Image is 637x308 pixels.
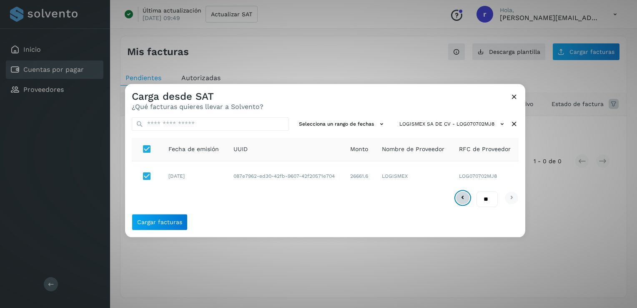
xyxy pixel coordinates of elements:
[375,161,452,191] td: LOGISMEX
[382,145,444,154] span: Nombre de Proveedor
[137,220,182,225] span: Cargar facturas
[452,161,519,191] td: LOG070702MJ8
[350,145,368,154] span: Monto
[459,145,511,154] span: RFC de Proveedor
[132,103,263,111] p: ¿Qué facturas quieres llevar a Solvento?
[227,161,344,191] td: 087e7962-ed30-42fb-9607-42f20571e704
[168,145,219,154] span: Fecha de emisión
[162,161,227,191] td: [DATE]
[344,161,375,191] td: 26661.6
[233,145,248,154] span: UUID
[396,117,510,131] button: LOGISMEX SA DE CV - LOG070702MJ8
[132,214,188,231] button: Cargar facturas
[132,91,263,103] h3: Carga desde SAT
[296,117,389,131] button: Selecciona un rango de fechas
